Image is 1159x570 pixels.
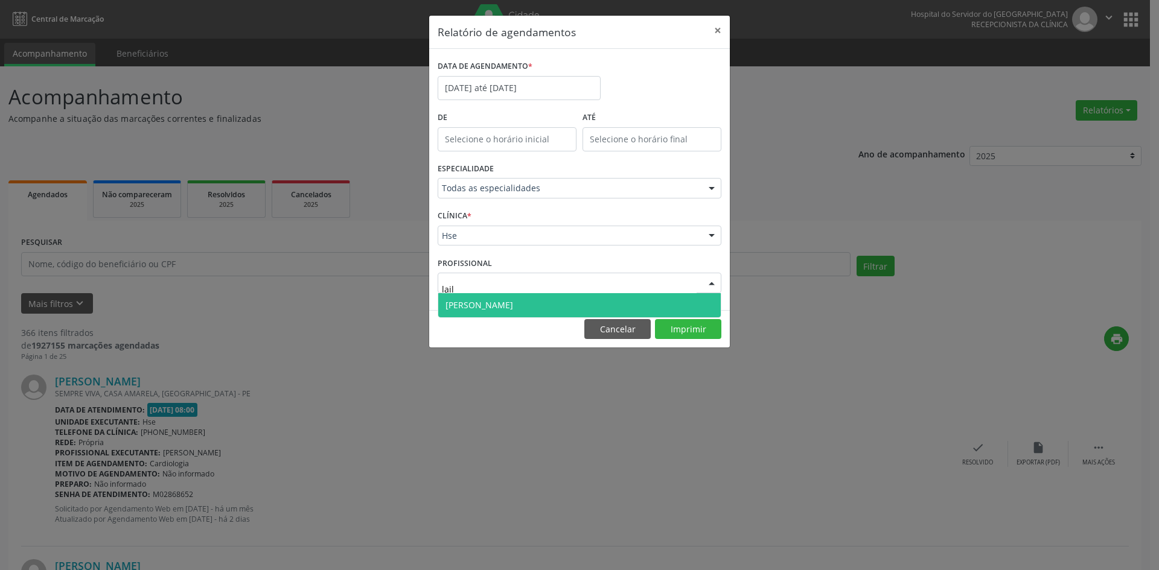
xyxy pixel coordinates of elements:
label: DATA DE AGENDAMENTO [438,57,532,76]
input: Selecione uma data ou intervalo [438,76,601,100]
label: CLÍNICA [438,207,471,226]
input: Selecione o horário inicial [438,127,576,151]
label: ATÉ [583,109,721,127]
label: De [438,109,576,127]
h5: Relatório de agendamentos [438,24,576,40]
span: [PERSON_NAME] [445,299,513,311]
span: Hse [442,230,697,242]
button: Close [706,16,730,45]
label: PROFISSIONAL [438,254,492,273]
label: ESPECIALIDADE [438,160,494,179]
button: Imprimir [655,319,721,340]
input: Selecione o horário final [583,127,721,151]
button: Cancelar [584,319,651,340]
span: Todas as especialidades [442,182,697,194]
input: Selecione um profissional [442,277,697,301]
